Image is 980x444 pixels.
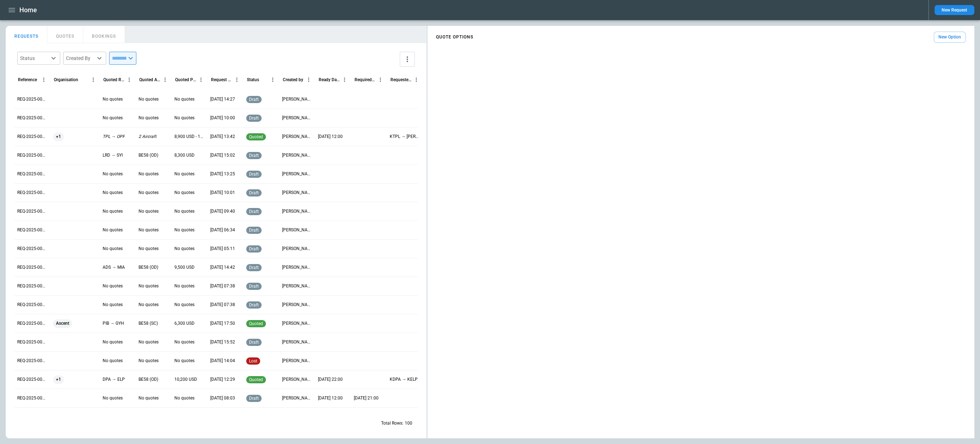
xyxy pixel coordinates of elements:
[17,227,47,233] p: REQ-2025-000263
[139,339,159,345] p: No quotes
[174,283,194,289] p: No quotes
[17,96,47,102] p: REQ-2025-000270
[103,320,124,327] p: PIB → GYH
[381,420,403,426] p: Total Rows:
[248,321,264,326] span: quoted
[318,134,343,140] p: 10/14/2025 12:00
[355,77,376,82] div: Required Date & Time (UTC-05:00)
[248,116,260,121] span: draft
[139,77,160,82] div: Quoted Aircraft
[282,320,312,327] p: Allen Maki
[103,339,123,345] p: No quotes
[174,171,194,177] p: No quotes
[318,376,343,383] p: 08/25/2025 22:00
[103,358,123,364] p: No quotes
[319,77,340,82] div: Ready Date & Time (UTC-05:00)
[139,227,159,233] p: No quotes
[210,115,235,121] p: 09/05/2025 10:00
[103,208,123,214] p: No quotes
[103,395,123,401] p: No quotes
[210,96,235,102] p: 09/08/2025 14:27
[17,320,47,327] p: REQ-2025-000258
[934,5,974,15] button: New Request
[210,339,235,345] p: 08/22/2025 15:52
[103,227,123,233] p: No quotes
[103,302,123,308] p: No quotes
[282,190,312,196] p: George O'Bryan
[282,376,312,383] p: Ben Gundermann
[210,358,235,364] p: 08/22/2025 14:04
[210,171,235,177] p: 09/03/2025 13:25
[282,395,312,401] p: Ben Gundermann
[174,152,194,158] p: 8,300 USD
[248,396,260,401] span: draft
[66,55,95,62] div: Created By
[17,302,47,308] p: REQ-2025-000259
[139,190,159,196] p: No quotes
[160,75,170,84] button: Quoted Aircraft column menu
[139,134,156,140] p: 2 Aircraft
[282,96,312,102] p: Ben Gundermann
[210,246,235,252] p: 08/27/2025 05:11
[139,358,159,364] p: No quotes
[248,359,259,364] span: lost
[83,26,125,43] button: BOOKINGS
[268,75,277,84] button: Status column menu
[174,376,197,383] p: 10,200 USD
[282,283,312,289] p: George O'Bryan
[17,152,47,158] p: REQ-2025-000267
[210,376,235,383] p: 08/22/2025 12:29
[248,97,260,102] span: draft
[17,171,47,177] p: REQ-2025-000266
[103,77,125,82] div: Quoted Route
[282,264,312,270] p: Allen Maki
[210,152,235,158] p: 09/03/2025 15:02
[17,358,47,364] p: REQ-2025-000256
[17,208,47,214] p: REQ-2025-000264
[139,283,159,289] p: No quotes
[390,376,418,383] p: KDPA → KELP
[282,339,312,345] p: Ben Gundermann
[17,246,47,252] p: REQ-2025-000262
[248,377,264,382] span: quoted
[174,227,194,233] p: No quotes
[174,264,194,270] p: 9,500 USD
[210,190,235,196] p: 09/03/2025 10:01
[139,208,159,214] p: No quotes
[17,376,47,383] p: REQ-2025-000255
[248,209,260,214] span: draft
[282,134,312,140] p: Ben Gundermann
[248,172,260,177] span: draft
[17,190,47,196] p: REQ-2025-000265
[53,314,72,333] span: Ascent
[436,36,473,39] h4: QUOTE OPTIONS
[196,75,206,84] button: Quoted Price column menu
[210,302,235,308] p: 08/26/2025 07:38
[282,358,312,364] p: Ben Gundermann
[232,75,242,84] button: Request Created At (UTC-05:00) column menu
[282,115,312,121] p: Ben Gundermann
[18,77,37,82] div: Reference
[20,55,49,62] div: Status
[390,77,412,82] div: Requested Route
[17,115,47,121] p: REQ-2025-000269
[210,227,235,233] p: 08/27/2025 06:34
[283,77,303,82] div: Created by
[390,134,420,140] p: KTPL → KOPF
[174,358,194,364] p: No quotes
[210,134,235,140] p: 09/04/2025 13:42
[174,134,205,140] p: 8,900 USD - 10,200 USD
[248,228,260,233] span: draft
[54,77,78,82] div: Organisation
[210,208,235,214] p: 08/29/2025 09:40
[174,246,194,252] p: No quotes
[139,264,158,270] p: BE58 (OD)
[340,75,349,84] button: Ready Date & Time (UTC-05:00) column menu
[139,320,158,327] p: BE58 (SC)
[19,6,37,14] h1: Home
[248,134,264,139] span: quoted
[210,264,235,270] p: 08/26/2025 14:42
[210,320,235,327] p: 08/22/2025 17:50
[282,208,312,214] p: George O'Bryan
[282,152,312,158] p: Allen Maki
